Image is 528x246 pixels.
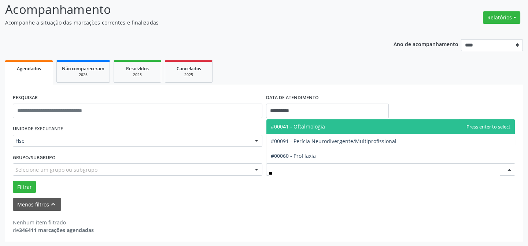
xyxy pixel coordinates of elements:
[5,0,368,19] p: Acompanhamento
[266,92,319,104] label: DATA DE ATENDIMENTO
[5,19,368,26] p: Acompanhe a situação das marcações correntes e finalizadas
[119,72,156,78] div: 2025
[13,123,63,135] label: UNIDADE EXECUTANTE
[271,138,396,145] span: #00091 - Perícia Neurodivergente/Multiprofissional
[13,92,38,104] label: PESQUISAR
[15,137,247,145] span: Hse
[13,219,94,226] div: Nenhum item filtrado
[177,66,201,72] span: Cancelados
[13,198,61,211] button: Menos filtroskeyboard_arrow_up
[13,181,36,193] button: Filtrar
[271,123,325,130] span: #00041 - Oftalmologia
[62,66,104,72] span: Não compareceram
[19,227,94,234] strong: 346411 marcações agendadas
[62,72,104,78] div: 2025
[271,152,316,159] span: #00060 - Profilaxia
[126,66,149,72] span: Resolvidos
[13,226,94,234] div: de
[13,152,56,163] label: Grupo/Subgrupo
[49,200,57,208] i: keyboard_arrow_up
[170,72,207,78] div: 2025
[15,166,97,174] span: Selecione um grupo ou subgrupo
[394,39,458,48] p: Ano de acompanhamento
[17,66,41,72] span: Agendados
[483,11,520,24] button: Relatórios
